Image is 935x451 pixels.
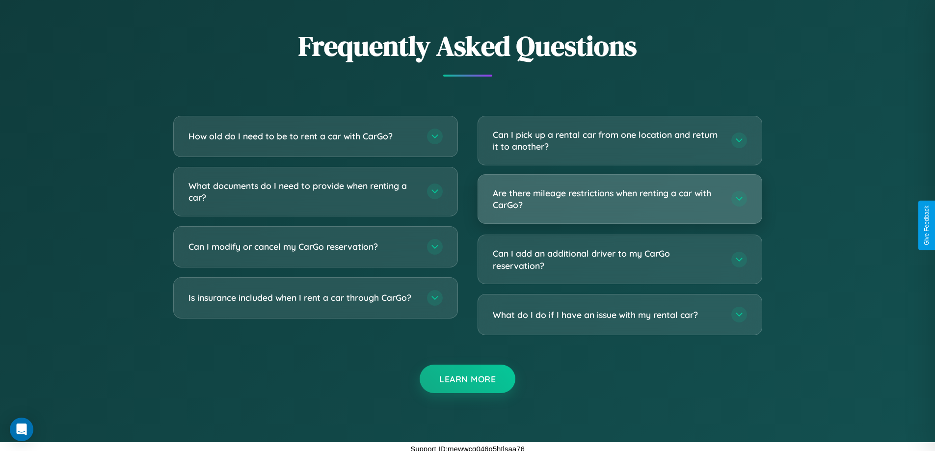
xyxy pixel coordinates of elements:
div: Give Feedback [923,206,930,245]
h3: Are there mileage restrictions when renting a car with CarGo? [493,187,721,211]
h3: What documents do I need to provide when renting a car? [188,180,417,204]
h2: Frequently Asked Questions [173,27,762,65]
div: Open Intercom Messenger [10,418,33,441]
h3: Can I pick up a rental car from one location and return it to another? [493,129,721,153]
h3: Is insurance included when I rent a car through CarGo? [188,292,417,304]
h3: What do I do if I have an issue with my rental car? [493,309,721,321]
h3: Can I add an additional driver to my CarGo reservation? [493,247,721,271]
h3: How old do I need to be to rent a car with CarGo? [188,130,417,142]
h3: Can I modify or cancel my CarGo reservation? [188,240,417,253]
button: Learn More [420,365,515,393]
